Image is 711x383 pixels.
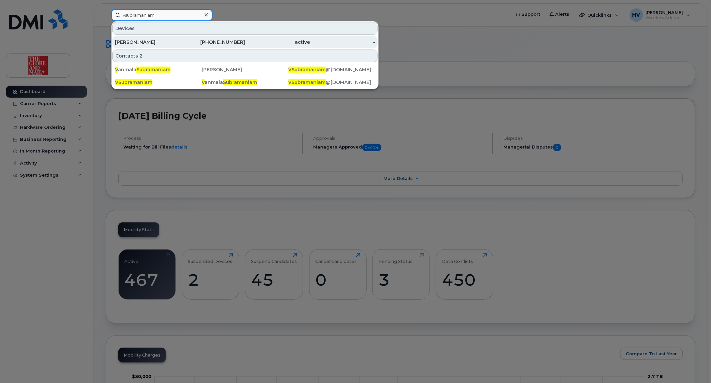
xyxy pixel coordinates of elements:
[288,66,375,73] div: @[DOMAIN_NAME]
[112,76,378,88] a: VSubramaniamVanmalaSubramaniamVSubramaniam@[DOMAIN_NAME]
[112,64,378,76] a: VanmalaSubramaniam[PERSON_NAME]VSubramaniam@[DOMAIN_NAME]
[310,39,375,45] div: -
[245,39,310,45] div: active
[202,79,288,86] div: anmala
[288,67,326,73] span: VSubramaniam
[115,67,118,73] span: V
[202,66,288,73] div: [PERSON_NAME]
[288,79,326,85] span: VSubramaniam
[115,66,202,73] div: anmala
[115,39,180,45] div: [PERSON_NAME]
[112,36,378,48] a: [PERSON_NAME][PHONE_NUMBER]active-
[180,39,245,45] div: [PHONE_NUMBER]
[112,22,378,35] div: Devices
[202,79,205,85] span: V
[115,79,152,85] span: VSubramaniam
[139,53,143,59] span: 2
[223,79,257,85] span: Subramaniam
[112,50,378,62] div: Contacts
[288,79,375,86] div: @[DOMAIN_NAME]
[136,67,170,73] span: Subramaniam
